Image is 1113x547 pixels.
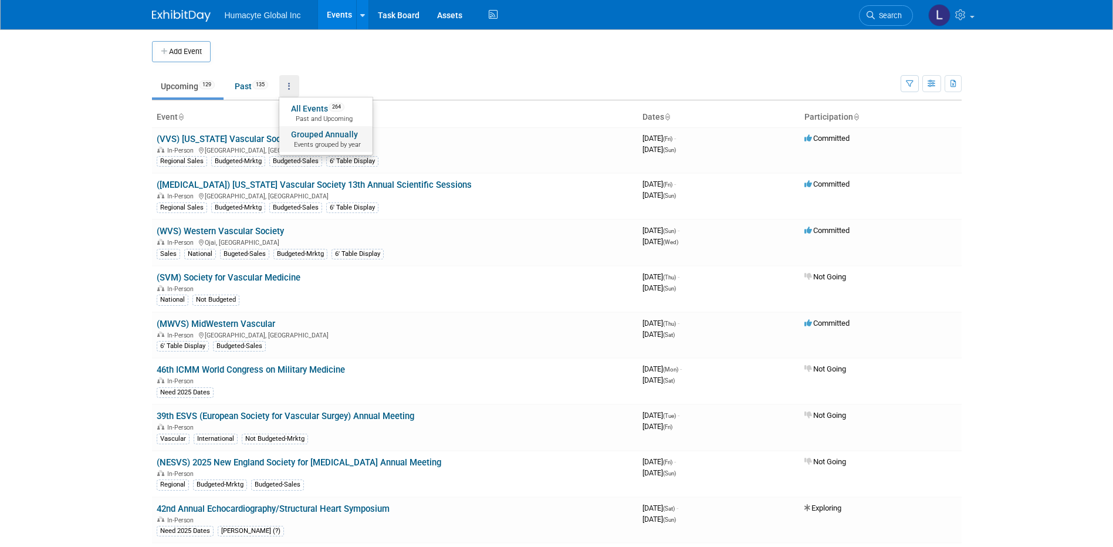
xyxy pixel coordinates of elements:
[152,10,211,22] img: ExhibitDay
[642,376,675,384] span: [DATE]
[220,249,269,259] div: Bugeted-Sales
[273,249,327,259] div: Budgeted-Mrktg
[199,80,215,89] span: 129
[678,319,679,327] span: -
[804,180,850,188] span: Committed
[291,140,361,150] span: Events grouped by year
[674,457,676,466] span: -
[157,434,190,444] div: Vascular
[331,249,384,259] div: 6' Table Display
[152,107,638,127] th: Event
[859,5,913,26] a: Search
[663,193,676,199] span: (Sun)
[157,202,207,213] div: Regional Sales
[167,470,197,478] span: In-Person
[642,134,676,143] span: [DATE]
[642,191,676,200] span: [DATE]
[663,459,672,465] span: (Fri)
[663,181,672,188] span: (Fri)
[642,457,676,466] span: [DATE]
[663,470,676,477] span: (Sun)
[642,364,682,373] span: [DATE]
[157,319,275,329] a: (MWVS) MidWestern Vascular
[167,193,197,200] span: In-Person
[157,295,188,305] div: National
[642,330,675,339] span: [DATE]
[663,320,676,327] span: (Thu)
[157,480,189,490] div: Regional
[157,226,284,237] a: (WVS) Western Vascular Society
[157,504,390,514] a: 42nd Annual Echocardiography/Structural Heart Symposium
[226,75,277,97] a: Past135
[663,285,676,292] span: (Sun)
[157,387,214,398] div: Need 2025 Dates
[157,191,633,200] div: [GEOGRAPHIC_DATA], [GEOGRAPHIC_DATA]
[663,228,676,234] span: (Sun)
[157,193,164,198] img: In-Person Event
[326,202,378,213] div: 6' Table Display
[269,156,322,167] div: Budgeted-Sales
[193,480,247,490] div: Budgeted-Mrktg
[674,134,676,143] span: -
[157,377,164,383] img: In-Person Event
[213,341,266,352] div: Budgeted-Sales
[194,434,238,444] div: International
[152,41,211,62] button: Add Event
[663,239,678,245] span: (Wed)
[678,272,679,281] span: -
[642,272,679,281] span: [DATE]
[211,156,265,167] div: Budgeted-Mrktg
[279,100,373,126] a: All Events264 Past and Upcoming
[242,434,308,444] div: Not Budgeted-Mrktg
[928,4,950,26] img: Linda Hamilton
[157,470,164,476] img: In-Person Event
[184,249,216,259] div: National
[853,112,859,121] a: Sort by Participation Type
[663,136,672,142] span: (Fri)
[326,156,378,167] div: 6' Table Display
[804,272,846,281] span: Not Going
[642,515,676,524] span: [DATE]
[676,504,678,512] span: -
[167,147,197,154] span: In-Person
[800,107,962,127] th: Participation
[642,237,678,246] span: [DATE]
[642,226,679,235] span: [DATE]
[157,285,164,291] img: In-Person Event
[664,112,670,121] a: Sort by Start Date
[804,134,850,143] span: Committed
[167,332,197,339] span: In-Person
[157,516,164,522] img: In-Person Event
[252,80,268,89] span: 135
[167,239,197,247] span: In-Person
[642,145,676,154] span: [DATE]
[663,505,675,512] span: (Sat)
[251,480,304,490] div: Budgeted-Sales
[157,424,164,430] img: In-Person Event
[178,112,184,121] a: Sort by Event Name
[218,526,284,536] div: [PERSON_NAME] (?)
[167,285,197,293] span: In-Person
[157,237,633,247] div: Ojai, [GEOGRAPHIC_DATA]
[157,330,633,339] div: [GEOGRAPHIC_DATA], [GEOGRAPHIC_DATA]
[167,424,197,431] span: In-Person
[152,75,224,97] a: Upcoming129
[642,283,676,292] span: [DATE]
[157,147,164,153] img: In-Person Event
[225,11,301,20] span: Humacyte Global Inc
[157,526,214,536] div: Need 2025 Dates
[642,504,678,512] span: [DATE]
[157,272,300,283] a: (SVM) Society for Vascular Medicine
[804,504,841,512] span: Exploring
[157,145,633,154] div: [GEOGRAPHIC_DATA], [GEOGRAPHIC_DATA]
[663,147,676,153] span: (Sun)
[642,180,676,188] span: [DATE]
[663,274,676,281] span: (Thu)
[157,332,164,337] img: In-Person Event
[804,411,846,420] span: Not Going
[663,377,675,384] span: (Sat)
[167,377,197,385] span: In-Person
[211,202,265,213] div: Budgeted-Mrktg
[157,239,164,245] img: In-Person Event
[875,11,902,20] span: Search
